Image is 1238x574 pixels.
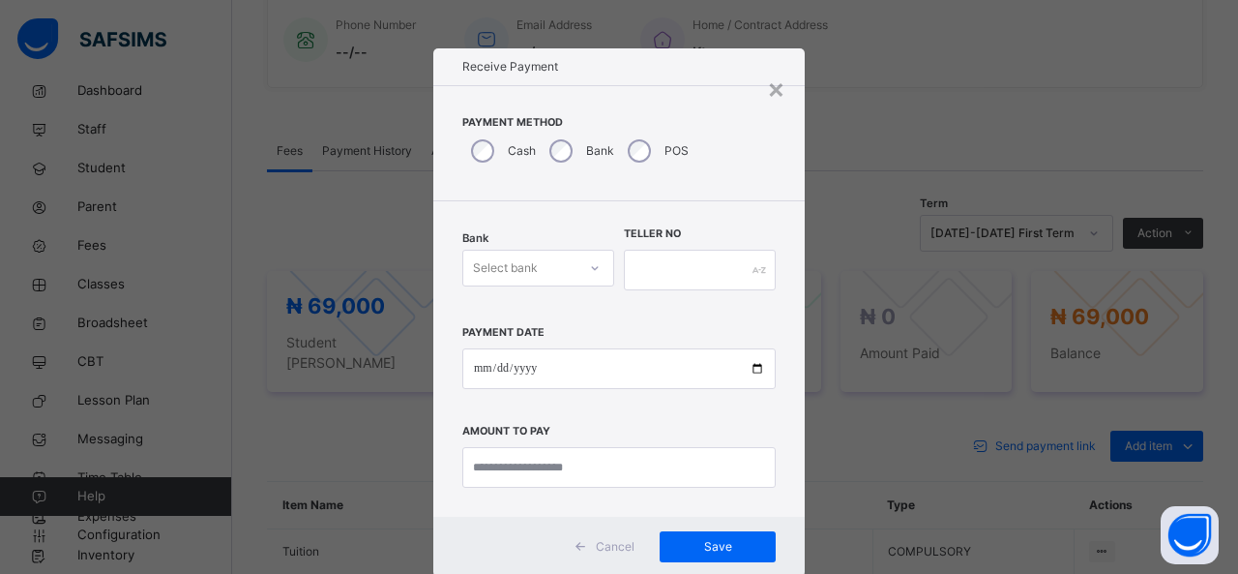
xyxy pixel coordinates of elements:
[473,250,538,287] div: Select bank
[462,58,776,76] h1: Receive Payment
[664,142,689,160] label: POS
[1161,506,1219,564] button: Open asap
[596,538,634,556] span: Cancel
[586,142,614,160] label: Bank
[462,424,550,439] label: Amount to pay
[462,230,488,247] span: Bank
[508,142,536,160] label: Cash
[624,227,681,242] label: Teller No
[462,325,545,341] label: Payment Date
[767,68,785,108] div: ×
[462,115,776,131] span: Payment Method
[674,538,761,556] span: Save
